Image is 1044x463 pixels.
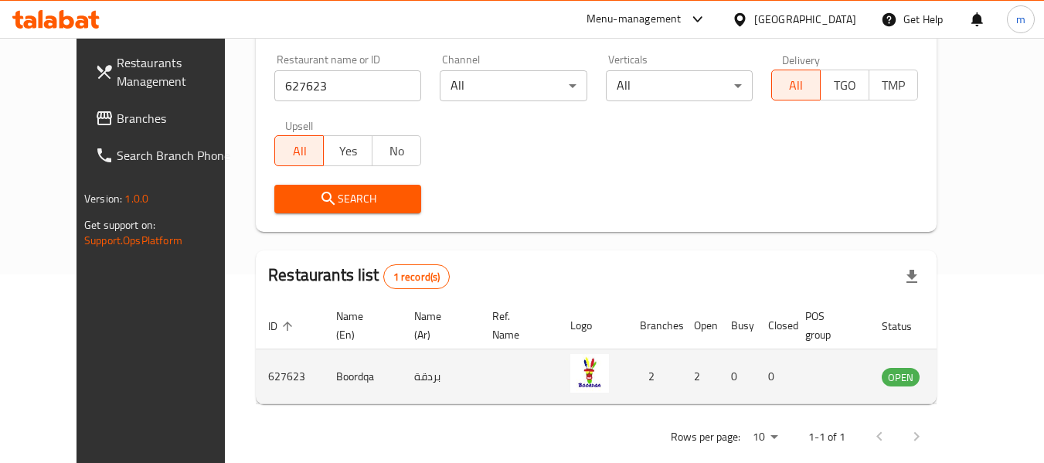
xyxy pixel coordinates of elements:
td: Boordqa [324,349,402,404]
a: Branches [83,100,251,137]
label: Delivery [782,54,821,65]
span: 1 record(s) [384,270,450,284]
span: Search [287,189,409,209]
th: Logo [558,302,627,349]
div: Total records count [383,264,451,289]
td: 627623 [256,349,324,404]
button: TMP [869,70,918,100]
span: m [1016,11,1025,28]
span: POS group [805,307,851,344]
span: Version: [84,189,122,209]
span: Yes [330,140,366,162]
th: Open [682,302,719,349]
div: Export file [893,258,930,295]
td: 2 [627,349,682,404]
div: OPEN [882,368,920,386]
td: 0 [756,349,793,404]
button: TGO [820,70,869,100]
span: ID [268,317,298,335]
input: Search for restaurant name or ID.. [274,70,421,101]
h2: Restaurants list [268,264,450,289]
span: TGO [827,74,863,97]
p: 1-1 of 1 [808,427,845,447]
button: Yes [323,135,372,166]
span: OPEN [882,369,920,386]
p: Rows per page: [671,427,740,447]
span: No [379,140,415,162]
a: Support.OpsPlatform [84,230,182,250]
td: بردقة [402,349,480,404]
span: Name (Ar) [414,307,461,344]
div: All [440,70,587,101]
h2: Restaurant search [274,17,918,40]
span: Name (En) [336,307,383,344]
span: Restaurants Management [117,53,239,90]
span: All [281,140,318,162]
div: Rows per page: [746,426,784,449]
a: Search Branch Phone [83,137,251,174]
button: All [771,70,821,100]
span: Get support on: [84,215,155,235]
th: Busy [719,302,756,349]
div: All [606,70,753,101]
a: Restaurants Management [83,44,251,100]
span: Branches [117,109,239,128]
td: 2 [682,349,719,404]
button: All [274,135,324,166]
span: All [778,74,814,97]
button: Search [274,185,421,213]
table: enhanced table [256,302,1004,404]
span: Search Branch Phone [117,146,239,165]
img: Boordqa [570,354,609,393]
td: 0 [719,349,756,404]
label: Upsell [285,120,314,131]
div: Menu-management [587,10,682,29]
span: 1.0.0 [124,189,148,209]
span: Status [882,317,932,335]
div: [GEOGRAPHIC_DATA] [754,11,856,28]
span: TMP [876,74,912,97]
th: Branches [627,302,682,349]
span: Ref. Name [492,307,539,344]
button: No [372,135,421,166]
th: Closed [756,302,793,349]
